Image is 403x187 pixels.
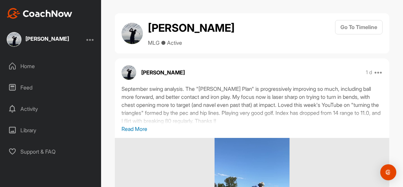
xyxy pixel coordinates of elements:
[122,23,143,44] img: avatar
[4,122,98,139] div: Library
[4,58,98,74] div: Home
[148,39,235,47] p: MLG ● Active
[7,8,72,19] img: CoachNow
[122,125,383,133] p: Read More
[335,20,383,34] button: Go To Timeline
[7,32,21,47] img: square_3b5d3fe27f684791acb20a01ae12a054.jpg
[122,85,383,125] div: September swing analysis. The "[PERSON_NAME] Plan" is progressively improving so much, including ...
[148,20,235,36] h2: [PERSON_NAME]
[4,101,98,117] div: Activity
[122,65,136,80] img: avatar
[4,143,98,160] div: Support & FAQ
[335,20,383,47] a: Go To Timeline
[4,79,98,96] div: Feed
[25,36,69,41] div: [PERSON_NAME]
[141,68,185,76] p: [PERSON_NAME]
[366,69,372,76] p: 1 d
[380,164,396,180] div: Open Intercom Messenger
